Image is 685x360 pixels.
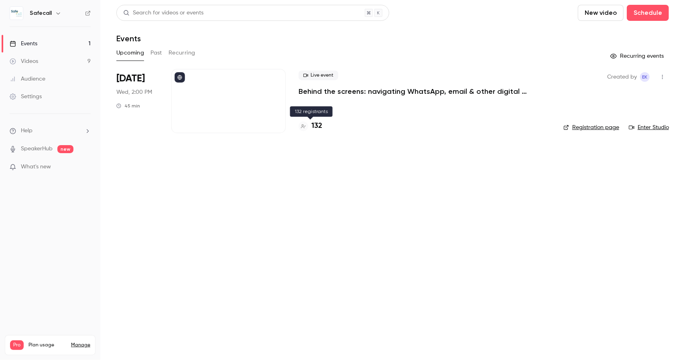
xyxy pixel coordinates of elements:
[299,71,338,80] span: Live event
[71,342,90,348] a: Manage
[57,145,73,153] span: new
[10,93,42,101] div: Settings
[607,50,669,63] button: Recurring events
[10,75,45,83] div: Audience
[116,34,141,43] h1: Events
[116,47,144,59] button: Upcoming
[640,72,650,82] span: Emma` Koster
[311,121,322,131] h4: 132
[21,127,33,135] span: Help
[10,340,24,350] span: Pro
[81,164,91,171] iframe: Noticeable Trigger
[21,145,53,153] a: SpeakerHub
[629,123,669,131] a: Enter Studio
[30,9,52,17] h6: Safecall
[116,69,159,133] div: Oct 8 Wed, 2:00 PM (Europe/London)
[627,5,669,21] button: Schedule
[10,127,91,135] li: help-dropdown-opener
[116,88,152,96] span: Wed, 2:00 PM
[563,123,619,131] a: Registration page
[10,40,37,48] div: Events
[578,5,624,21] button: New video
[607,72,637,82] span: Created by
[10,57,38,65] div: Videos
[10,7,23,20] img: Safecall
[150,47,162,59] button: Past
[299,87,539,96] a: Behind the screens: navigating WhatsApp, email & other digital messages in workplace investigations
[28,342,66,348] span: Plan usage
[116,103,140,109] div: 45 min
[123,9,203,17] div: Search for videos or events
[116,72,145,85] span: [DATE]
[21,163,51,171] span: What's new
[299,121,322,131] a: 132
[169,47,195,59] button: Recurring
[642,72,648,82] span: EK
